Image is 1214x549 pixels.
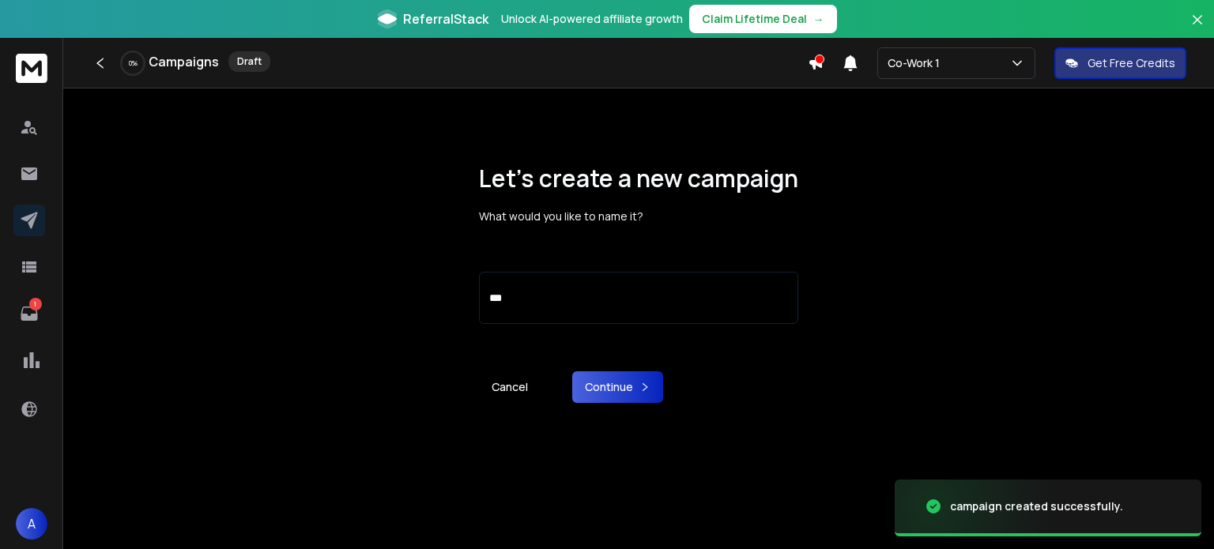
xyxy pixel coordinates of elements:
div: Draft [228,51,270,72]
h1: Let’s create a new campaign [479,164,798,193]
button: Close banner [1187,9,1208,47]
button: Get Free Credits [1054,47,1186,79]
button: A [16,508,47,540]
a: Cancel [479,371,541,403]
p: What would you like to name it? [479,209,798,224]
button: Claim Lifetime Deal→ [689,5,837,33]
p: 0 % [129,58,138,68]
p: Co-Work 1 [888,55,946,71]
button: Continue [572,371,663,403]
p: Unlock AI-powered affiliate growth [501,11,683,27]
h1: Campaigns [149,52,219,71]
span: → [813,11,824,27]
p: Get Free Credits [1088,55,1175,71]
div: campaign created successfully. [950,498,1123,514]
a: 1 [13,298,45,329]
p: 1 [29,298,42,310]
span: ReferralStack [403,9,488,28]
